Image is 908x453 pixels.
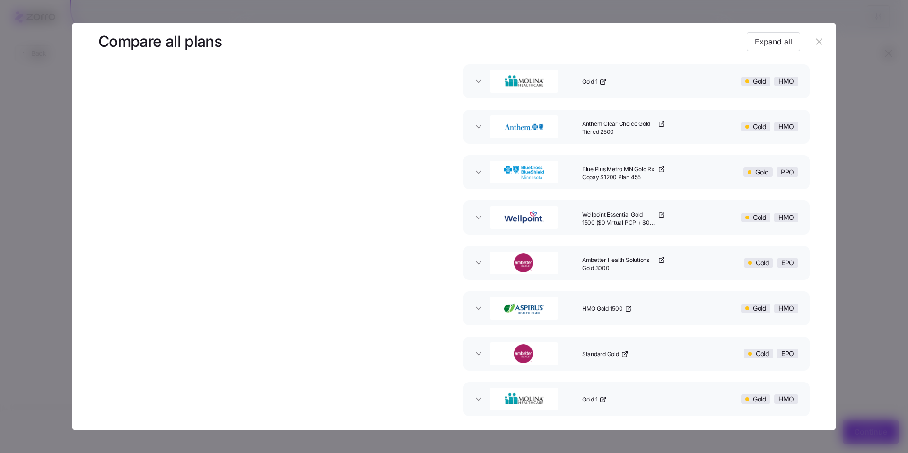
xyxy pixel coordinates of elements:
[753,304,766,313] span: Gold
[463,337,810,371] button: AmbetterStandard GoldGoldEPO
[778,395,794,403] span: HMO
[753,122,766,131] span: Gold
[582,211,656,227] span: Wellpoint Essential Gold 1500 ($0 Virtual PCP + $0 Select Drugs + Incentives)
[778,77,794,86] span: HMO
[491,344,557,363] img: Ambetter
[756,349,769,358] span: Gold
[463,246,810,280] button: AmbetterAmbetter Health Solutions Gold 3000GoldEPO
[582,256,665,272] a: Ambetter Health Solutions Gold 3000
[463,200,810,235] button: WellpointWellpoint Essential Gold 1500 ($0 Virtual PCP + $0 Select Drugs + Incentives)GoldHMO
[463,155,810,189] button: BlueCross BlueShield of MinnesotaBlue Plus Metro MN Gold Rx Copay $1200 Plan 455GoldPPO
[463,291,810,325] button: Aspirus Health PlanHMO Gold 1500GoldHMO
[491,72,557,91] img: Molina
[753,213,766,222] span: Gold
[491,253,557,272] img: Ambetter
[778,213,794,222] span: HMO
[582,350,619,358] span: Standard Gold
[582,120,656,136] span: Anthem Clear Choice Gold Tiered 2500
[778,304,794,313] span: HMO
[582,120,665,136] a: Anthem Clear Choice Gold Tiered 2500
[753,395,766,403] span: Gold
[463,110,810,144] button: AnthemAnthem Clear Choice Gold Tiered 2500GoldHMO
[781,168,794,176] span: PPO
[491,208,557,227] img: Wellpoint
[491,163,557,182] img: BlueCross BlueShield of Minnesota
[463,64,810,98] button: MolinaGold 1GoldHMO
[491,299,557,318] img: Aspirus Health Plan
[491,117,557,136] img: Anthem
[582,305,623,313] span: HMO Gold 1500
[582,211,665,227] a: Wellpoint Essential Gold 1500 ($0 Virtual PCP + $0 Select Drugs + Incentives)
[582,350,629,358] a: Standard Gold
[491,390,557,409] img: Molina
[753,77,766,86] span: Gold
[582,305,632,313] a: HMO Gold 1500
[781,349,794,358] span: EPO
[582,166,656,182] span: Blue Plus Metro MN Gold Rx Copay $1200 Plan 455
[756,259,769,267] span: Gold
[582,78,598,86] span: Gold 1
[755,36,792,47] span: Expand all
[582,166,665,182] a: Blue Plus Metro MN Gold Rx Copay $1200 Plan 455
[781,259,794,267] span: EPO
[582,396,598,404] span: Gold 1
[463,382,810,416] button: MolinaGold 1GoldHMO
[582,78,607,86] a: Gold 1
[778,122,794,131] span: HMO
[582,396,607,404] a: Gold 1
[747,32,800,51] button: Expand all
[582,256,656,272] span: Ambetter Health Solutions Gold 3000
[755,168,768,176] span: Gold
[98,31,222,52] h3: Compare all plans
